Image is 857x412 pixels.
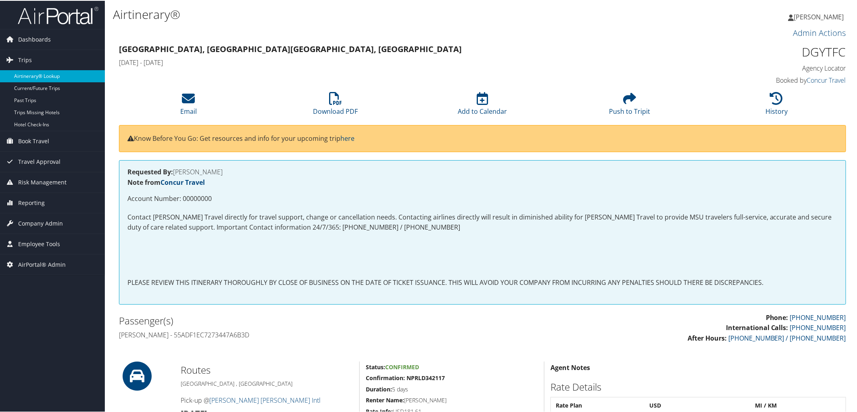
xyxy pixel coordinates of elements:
[127,277,838,287] p: PLEASE REVIEW THIS ITINERARY THOROUGHLY BY CLOSE OF BUSINESS ON THE DATE OF TICKET ISSUANCE. THIS...
[674,75,846,84] h4: Booked by
[127,133,838,143] p: Know Before You Go: Get resources and info for your upcoming trip
[119,57,661,66] h4: [DATE] - [DATE]
[127,177,205,186] strong: Note from
[550,362,590,371] strong: Agent Notes
[119,330,477,339] h4: [PERSON_NAME] - 55ADF1EC7273447A6B3D
[181,379,353,387] h5: [GEOGRAPHIC_DATA] , [GEOGRAPHIC_DATA]
[18,5,98,24] img: airportal-logo.png
[728,333,846,342] a: [PHONE_NUMBER] / [PHONE_NUMBER]
[18,233,60,253] span: Employee Tools
[18,254,66,274] span: AirPortal® Admin
[313,96,358,115] a: Download PDF
[119,313,477,327] h2: Passenger(s)
[688,333,727,342] strong: After Hours:
[790,312,846,321] a: [PHONE_NUMBER]
[18,151,60,171] span: Travel Approval
[18,29,51,49] span: Dashboards
[127,167,173,176] strong: Requested By:
[181,362,353,376] h2: Routes
[807,75,846,84] a: Concur Travel
[127,193,838,203] p: Account Number: 00000000
[645,397,750,412] th: USD
[18,49,32,69] span: Trips
[127,211,838,232] p: Contact [PERSON_NAME] Travel directly for travel support, change or cancellation needs. Contactin...
[766,312,788,321] strong: Phone:
[18,130,49,151] span: Book Travel
[366,373,445,381] strong: Confirmation: NPRLD342117
[366,385,538,393] h5: 5 days
[552,397,644,412] th: Rate Plan
[180,96,197,115] a: Email
[161,177,205,186] a: Concur Travel
[765,96,788,115] a: History
[209,395,321,404] a: [PERSON_NAME] [PERSON_NAME] Intl
[366,395,404,403] strong: Renter Name:
[385,362,419,370] span: Confirmed
[366,385,392,392] strong: Duration:
[113,5,606,22] h1: Airtinerary®
[609,96,650,115] a: Push to Tripit
[793,27,846,38] a: Admin Actions
[18,213,63,233] span: Company Admin
[550,379,846,393] h2: Rate Details
[790,322,846,331] a: [PHONE_NUMBER]
[751,397,845,412] th: MI / KM
[18,192,45,212] span: Reporting
[788,4,852,28] a: [PERSON_NAME]
[366,362,385,370] strong: Status:
[18,171,67,192] span: Risk Management
[674,43,846,60] h1: DGYTFC
[119,43,462,54] strong: [GEOGRAPHIC_DATA], [GEOGRAPHIC_DATA] [GEOGRAPHIC_DATA], [GEOGRAPHIC_DATA]
[458,96,507,115] a: Add to Calendar
[794,12,844,21] span: [PERSON_NAME]
[340,133,354,142] a: here
[127,168,838,174] h4: [PERSON_NAME]
[181,395,353,404] h4: Pick-up @
[726,322,788,331] strong: International Calls:
[366,395,538,404] h5: [PERSON_NAME]
[674,63,846,72] h4: Agency Locator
